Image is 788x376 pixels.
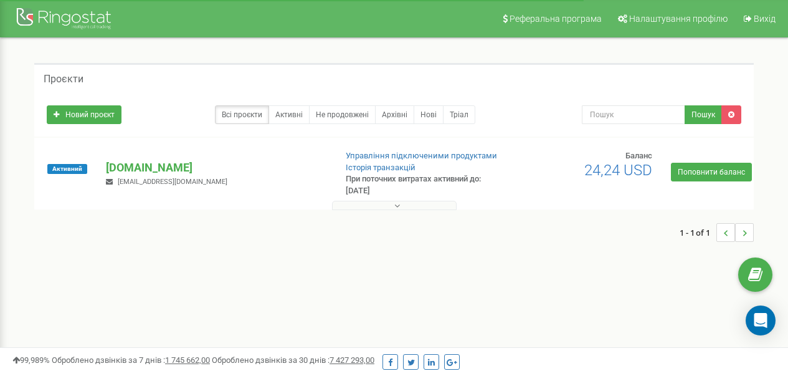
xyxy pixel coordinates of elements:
[52,355,210,365] span: Оброблено дзвінків за 7 днів :
[330,355,374,365] u: 7 427 293,00
[47,164,87,174] span: Активний
[12,355,50,365] span: 99,989%
[582,105,685,124] input: Пошук
[680,223,716,242] span: 1 - 1 of 1
[510,14,602,24] span: Реферальна програма
[414,105,444,124] a: Нові
[47,105,121,124] a: Новий проєкт
[346,151,497,160] a: Управління підключеними продуктами
[346,173,505,196] p: При поточних витратах активний до: [DATE]
[106,160,325,176] p: [DOMAIN_NAME]
[309,105,376,124] a: Не продовжені
[165,355,210,365] u: 1 745 662,00
[625,151,652,160] span: Баланс
[584,161,652,179] span: 24,24 USD
[44,74,83,85] h5: Проєкти
[685,105,722,124] button: Пошук
[268,105,310,124] a: Активні
[671,163,752,181] a: Поповнити баланс
[118,178,227,186] span: [EMAIL_ADDRESS][DOMAIN_NAME]
[746,306,776,335] div: Open Intercom Messenger
[215,105,269,124] a: Всі проєкти
[375,105,414,124] a: Архівні
[443,105,475,124] a: Тріал
[754,14,776,24] span: Вихід
[629,14,728,24] span: Налаштування профілю
[212,355,374,365] span: Оброблено дзвінків за 30 днів :
[346,163,415,172] a: Історія транзакцій
[680,211,754,254] nav: ...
